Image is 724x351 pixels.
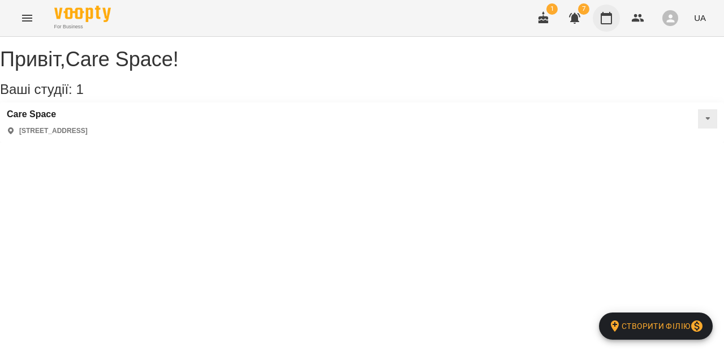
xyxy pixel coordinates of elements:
[546,3,558,15] span: 1
[19,126,88,136] p: [STREET_ADDRESS]
[694,12,706,24] span: UA
[54,6,111,22] img: Voopty Logo
[14,5,41,32] button: Menu
[54,23,111,31] span: For Business
[76,82,83,97] span: 1
[578,3,589,15] span: 7
[7,109,88,119] a: Care Space
[689,7,710,28] button: UA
